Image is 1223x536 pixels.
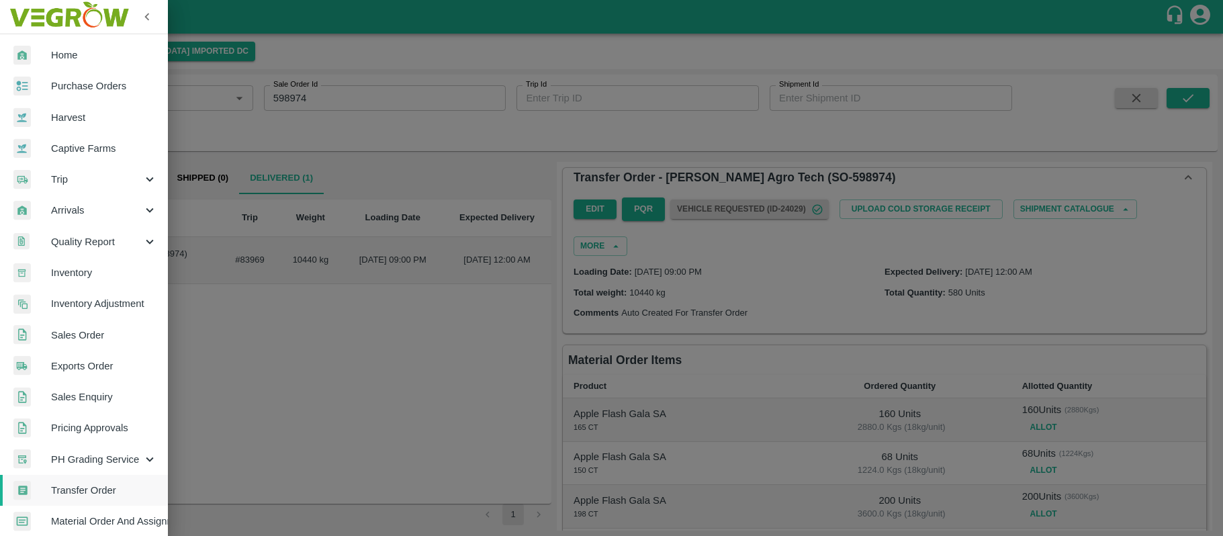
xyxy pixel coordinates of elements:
img: centralMaterial [13,512,31,531]
span: Pricing Approvals [51,420,157,435]
img: qualityReport [13,233,30,250]
img: whInventory [13,263,31,283]
img: whArrival [13,46,31,65]
span: Harvest [51,110,157,125]
img: sales [13,388,31,407]
span: Sales Enquiry [51,390,157,404]
span: Inventory Adjustment [51,296,157,311]
img: reciept [13,77,31,96]
img: delivery [13,170,31,189]
span: Sales Order [51,328,157,343]
img: inventory [13,294,31,314]
span: Purchase Orders [51,79,157,93]
img: harvest [13,107,31,128]
img: whTransfer [13,481,31,500]
span: Arrivals [51,203,142,218]
span: Transfer Order [51,483,157,498]
img: whTracker [13,449,31,469]
span: Exports Order [51,359,157,373]
img: sales [13,325,31,345]
span: Quality Report [51,234,142,249]
img: harvest [13,138,31,159]
span: Material Order And Assignment [51,514,157,529]
img: shipments [13,356,31,375]
span: Captive Farms [51,141,157,156]
img: sales [13,418,31,438]
span: PH Grading Service [51,452,142,467]
img: whArrival [13,201,31,220]
span: Home [51,48,157,62]
span: Inventory [51,265,157,280]
span: Trip [51,172,142,187]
